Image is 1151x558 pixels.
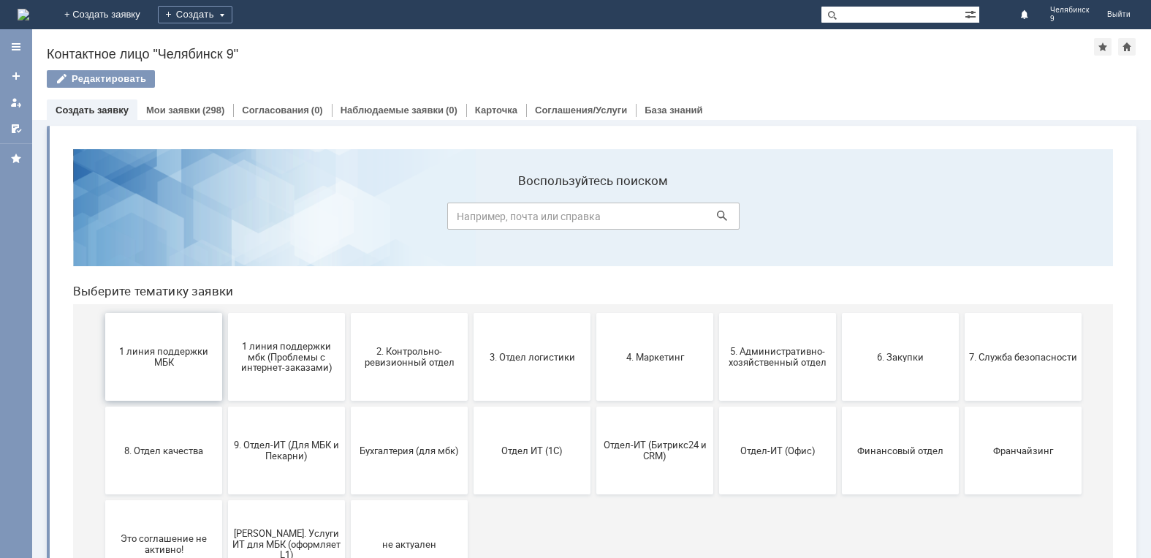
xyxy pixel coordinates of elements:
div: Сделать домашней страницей [1118,38,1136,56]
button: 7. Служба безопасности [903,176,1020,263]
button: Отдел-ИТ (Офис) [658,269,775,357]
span: Отдел ИТ (1С) [417,307,525,318]
div: Контактное лицо "Челябинск 9" [47,47,1094,61]
span: 1 линия поддержки мбк (Проблемы с интернет-заказами) [171,203,279,235]
button: Финансовый отдел [780,269,897,357]
button: 6. Закупки [780,176,897,263]
span: Отдел-ИТ (Битрикс24 и CRM) [539,302,647,324]
span: 7. Служба безопасности [908,214,1016,225]
a: Мои согласования [4,117,28,140]
a: Создать заявку [4,64,28,88]
a: База знаний [645,105,702,116]
button: Отдел-ИТ (Битрикс24 и CRM) [535,269,652,357]
a: Карточка [475,105,517,116]
span: Расширенный поиск [965,7,979,20]
span: 1 линия поддержки МБК [48,208,156,230]
span: 3. Отдел логистики [417,214,525,225]
div: Добавить в избранное [1094,38,1112,56]
span: 5. Административно-хозяйственный отдел [662,208,770,230]
input: Например, почта или справка [386,65,678,92]
span: Бухгалтерия (для мбк) [294,307,402,318]
a: Мои заявки [4,91,28,114]
button: Это соглашение не активно! [44,363,161,450]
button: 2. Контрольно-ревизионный отдел [289,176,406,263]
button: 5. Административно-хозяйственный отдел [658,176,775,263]
a: Наблюдаемые заявки [341,105,444,116]
a: Согласования [242,105,309,116]
span: [PERSON_NAME]. Услуги ИТ для МБК (оформляет L1) [171,390,279,423]
div: Создать [158,6,232,23]
div: (298) [202,105,224,116]
img: logo [18,9,29,20]
span: не актуален [294,401,402,412]
span: Это соглашение не активно! [48,396,156,418]
button: 9. Отдел-ИТ (Для МБК и Пекарни) [167,269,284,357]
span: Франчайзинг [908,307,1016,318]
span: 8. Отдел качества [48,307,156,318]
label: Воспользуйтесь поиском [386,36,678,50]
button: Отдел ИТ (1С) [412,269,529,357]
a: Мои заявки [146,105,200,116]
span: 9. Отдел-ИТ (Для МБК и Пекарни) [171,302,279,324]
span: Отдел-ИТ (Офис) [662,307,770,318]
span: 9 [1050,15,1090,23]
a: Перейти на домашнюю страницу [18,9,29,20]
span: 6. Закупки [785,214,893,225]
span: Челябинск [1050,6,1090,15]
button: 1 линия поддержки мбк (Проблемы с интернет-заказами) [167,176,284,263]
button: 4. Маркетинг [535,176,652,263]
button: не актуален [289,363,406,450]
header: Выберите тематику заявки [12,146,1052,161]
a: Соглашения/Услуги [535,105,627,116]
button: Франчайзинг [903,269,1020,357]
span: 4. Маркетинг [539,214,647,225]
span: Финансовый отдел [785,307,893,318]
button: 3. Отдел логистики [412,176,529,263]
button: [PERSON_NAME]. Услуги ИТ для МБК (оформляет L1) [167,363,284,450]
button: Бухгалтерия (для мбк) [289,269,406,357]
button: 8. Отдел качества [44,269,161,357]
div: (0) [446,105,457,116]
a: Создать заявку [56,105,129,116]
span: 2. Контрольно-ревизионный отдел [294,208,402,230]
div: (0) [311,105,323,116]
button: 1 линия поддержки МБК [44,176,161,263]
